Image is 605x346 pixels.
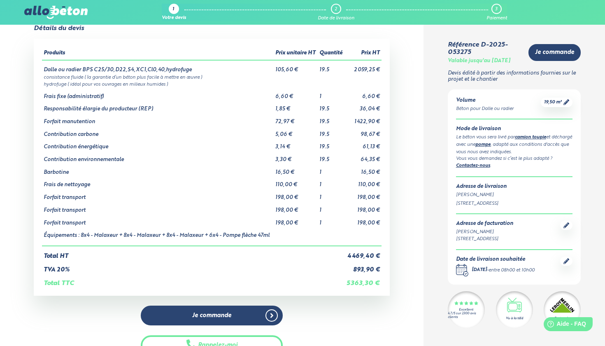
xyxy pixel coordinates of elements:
[456,221,513,227] div: Adresse de facturation
[42,80,381,87] td: hydrofuge ( idéal pour vos ouvrages en milieux humides )
[344,201,382,214] td: 198,00 €
[274,87,318,100] td: 6,60 €
[42,125,274,138] td: Contribution carbone
[274,201,318,214] td: 198,00 €
[42,60,274,73] td: Dalle ou radier BPS C25/30,D22,S4,XC1,Cl0,40,hydrofuge
[42,201,274,214] td: Forfait transport
[448,41,522,56] div: Référence D-2025-053275
[456,155,572,170] div: Vous vous demandez si c’est le plus adapté ? .
[34,25,84,32] div: Détails du devis
[344,214,382,227] td: 198,00 €
[274,163,318,176] td: 16,50 €
[344,175,382,188] td: 110,00 €
[42,214,274,227] td: Forfait transport
[318,125,344,138] td: 19.5
[42,138,274,150] td: Contribution énergétique
[344,100,382,112] td: 36,04 €
[274,138,318,150] td: 3,14 €
[335,7,337,12] div: 2
[42,112,274,125] td: Forfait manutention
[486,16,507,21] div: Paiement
[162,4,186,21] a: 1 Votre devis
[274,175,318,188] td: 110,00 €
[318,112,344,125] td: 19.5
[456,98,514,104] div: Volume
[489,267,535,274] div: entre 08h00 et 10h00
[42,226,274,246] td: Équipements : 8x4 - Malaxeur + 8x4 - Malaxeur + 8x4 - Malaxeur + 6x4 - Pompe flèche 47ml
[274,150,318,163] td: 3,30 €
[456,236,513,243] div: [STREET_ADDRESS]
[274,100,318,112] td: 1,85 €
[448,312,485,319] div: 4.7/5 sur 2300 avis clients
[318,16,354,21] div: Date de livraison
[318,150,344,163] td: 19.5
[42,246,344,260] td: Total HT
[456,126,572,132] div: Mode de livraison
[42,260,344,274] td: TVA 20%
[318,100,344,112] td: 19.5
[344,260,382,274] td: 893,90 €
[515,135,546,140] a: camion toupie
[459,308,473,312] div: Excellent
[456,229,513,236] div: [PERSON_NAME]
[42,175,274,188] td: Frais de nettoyage
[344,47,382,60] th: Prix HT
[42,47,274,60] th: Produits
[42,188,274,201] td: Forfait transport
[506,316,523,321] div: Vu à la télé
[344,188,382,201] td: 198,00 €
[274,112,318,125] td: 72,97 €
[456,257,535,263] div: Date de livraison souhaitée
[141,306,283,326] a: Je commande
[448,58,510,64] div: Valable jusqu'au [DATE]
[274,214,318,227] td: 198,00 €
[318,47,344,60] th: Quantité
[344,138,382,150] td: 61,13 €
[456,164,490,168] a: Contactez-nous
[472,267,535,274] div: -
[318,201,344,214] td: 1
[172,7,174,12] div: 1
[42,163,274,176] td: Barbotine
[472,267,487,274] div: [DATE]
[456,134,572,155] div: Le béton vous sera livré par et déchargé avec une , adapté aux conditions d'accès que vous nous a...
[274,47,318,60] th: Prix unitaire HT
[535,49,574,56] span: Je commande
[318,60,344,73] td: 19.5
[318,188,344,201] td: 1
[344,125,382,138] td: 98,67 €
[42,273,344,287] td: Total TTC
[344,87,382,100] td: 6,60 €
[532,314,596,337] iframe: Help widget launcher
[456,105,514,112] div: Béton pour Dalle ou radier
[344,112,382,125] td: 1 422,90 €
[274,188,318,201] td: 198,00 €
[344,60,382,73] td: 2 059,25 €
[318,138,344,150] td: 19.5
[274,125,318,138] td: 5,06 €
[475,143,491,147] a: pompe
[274,60,318,73] td: 105,60 €
[528,44,581,61] a: Je commande
[318,163,344,176] td: 1
[456,184,572,190] div: Adresse de livraison
[456,200,572,207] div: [STREET_ADDRESS]
[318,214,344,227] td: 1
[344,163,382,176] td: 16,50 €
[42,87,274,100] td: Frais fixe (administratif)
[318,4,354,21] a: 2 Date de livraison
[344,150,382,163] td: 64,35 €
[42,73,381,80] td: consistance fluide ( la garantie d’un béton plus facile à mettre en œuvre )
[344,246,382,260] td: 4 469,40 €
[192,312,231,319] span: Je commande
[344,273,382,287] td: 5 363,30 €
[42,100,274,112] td: Responsabilité élargie du producteur (REP)
[318,87,344,100] td: 1
[456,192,572,199] div: [PERSON_NAME]
[24,6,88,19] img: allobéton
[162,16,186,21] div: Votre devis
[495,7,497,12] div: 3
[486,4,507,21] a: 3 Paiement
[42,150,274,163] td: Contribution environnementale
